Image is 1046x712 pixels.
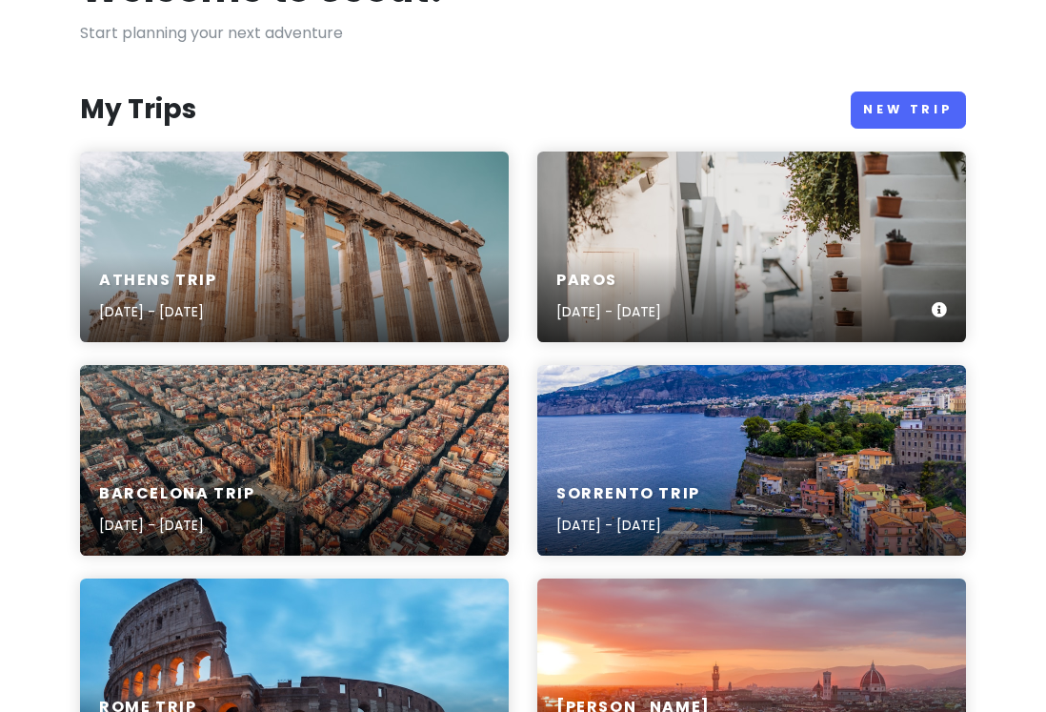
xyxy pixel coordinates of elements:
p: [DATE] - [DATE] [99,515,254,536]
a: New Trip [851,92,966,129]
p: [DATE] - [DATE] [556,301,661,322]
p: Start planning your next adventure [80,21,966,46]
h6: Sorrento Trip [556,484,700,504]
a: aerial view of city buildings during daytimeBarcelona Trip[DATE] - [DATE] [80,365,509,556]
h3: My Trips [80,92,196,127]
p: [DATE] - [DATE] [99,301,217,322]
a: view of brown ruin during daytimeAthens Trip[DATE] - [DATE] [80,152,509,342]
h6: Barcelona Trip [99,484,254,504]
a: aerial view of city buildings near body of water during daytimeSorrento Trip[DATE] - [DATE] [537,365,966,556]
p: [DATE] - [DATE] [556,515,700,536]
h6: Paros [556,271,661,291]
h6: Athens Trip [99,271,217,291]
a: plants on stairs near housesParos[DATE] - [DATE] [537,152,966,342]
